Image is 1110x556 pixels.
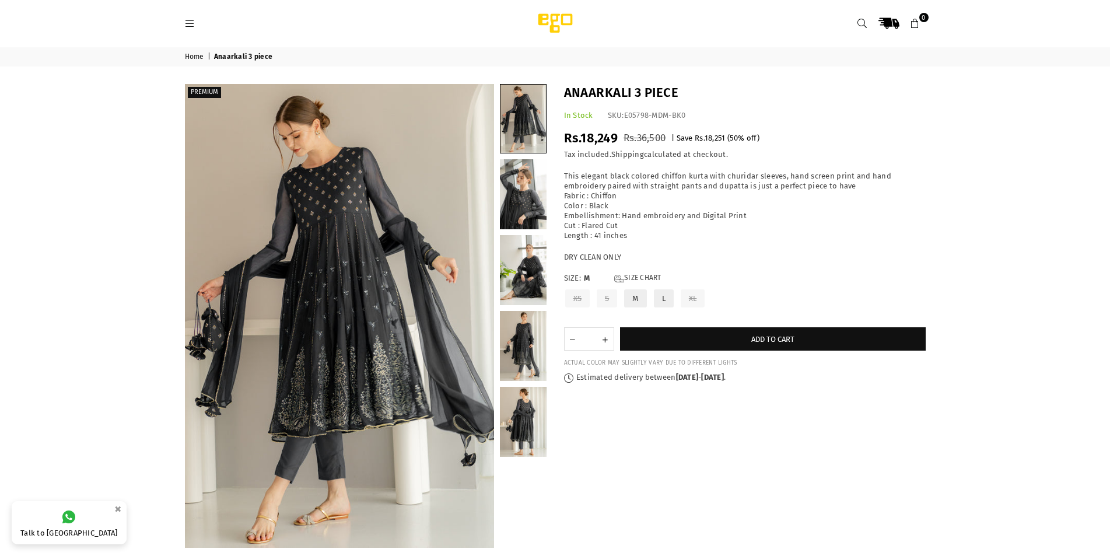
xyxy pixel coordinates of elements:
nav: breadcrumbs [176,47,934,67]
span: | [208,53,212,62]
span: M [584,274,607,284]
h1: Anaarkali 3 piece [564,84,926,102]
label: XS [564,288,591,309]
div: SKU: [608,111,686,121]
span: Rs.18,251 [695,134,725,142]
span: Save [677,134,693,142]
label: M [623,288,647,309]
label: S [596,288,618,309]
a: Size Chart [614,274,661,284]
span: Add to cart [751,335,794,344]
label: PREMIUM [188,87,221,98]
time: [DATE] [701,373,724,382]
label: L [653,288,675,309]
a: 0 [905,13,926,34]
quantity-input: Quantity [564,327,614,351]
span: ( % off) [727,134,759,142]
a: Home [185,53,206,62]
div: ACTUAL COLOR MAY SLIGHTLY VARY DUE TO DIFFERENT LIGHTS [564,359,926,367]
span: | [671,134,674,142]
span: 0 [919,13,929,22]
p: This elegant black colored chiffon kurta with churidar sleeves, hand screen print and hand embroi... [564,172,926,240]
p: DRY CLEAN ONLY [564,253,926,263]
span: In Stock [564,111,593,120]
label: Size: [564,274,926,284]
a: Talk to [GEOGRAPHIC_DATA] [12,501,127,544]
a: Shipping [611,150,644,159]
img: Ego [506,12,605,35]
div: Tax included. calculated at checkout. [564,150,926,160]
a: Search [852,13,873,34]
a: Menu [180,19,201,27]
button: × [111,499,125,519]
span: Rs.18,249 [564,130,618,146]
span: 50 [730,134,738,142]
p: Estimated delivery between - . [564,373,926,383]
span: E05798-MDM-BK0 [624,111,686,120]
span: Rs.36,500 [624,132,666,144]
button: Add to cart [620,327,926,351]
time: [DATE] [676,373,699,382]
span: Anaarkali 3 piece [214,53,274,62]
label: XL [680,288,706,309]
img: Anaarkali 3 piece [185,84,494,548]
